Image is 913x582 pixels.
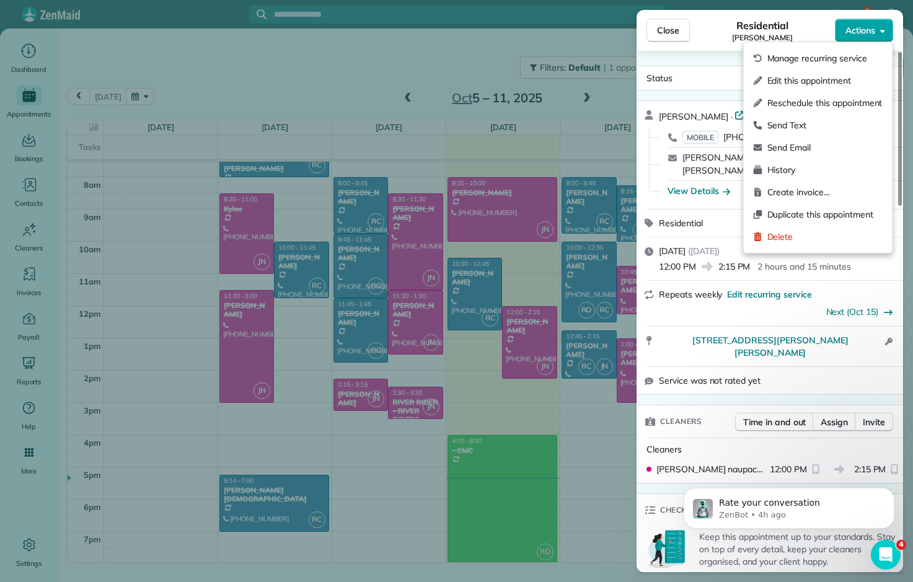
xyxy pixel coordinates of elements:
span: Residential [736,18,789,33]
span: Reschedule this appointment [767,97,883,109]
span: 12:00 PM [659,260,696,273]
span: Status [646,73,673,84]
button: Time in and out [735,413,814,431]
span: [DATE] [659,245,686,257]
button: Assign [813,413,856,431]
span: Edit recurring service [727,288,811,301]
span: Edit this appointment [767,74,883,87]
span: Actions [845,24,875,37]
span: Cleaners [660,415,702,428]
span: Service was not rated yet [659,374,761,387]
span: · [728,112,735,121]
span: Repeats weekly [659,289,722,300]
button: Close [646,19,690,42]
span: Duplicate this appointment [767,208,883,221]
span: MOBILE [682,131,718,144]
span: [PERSON_NAME] [659,111,728,122]
span: History [767,164,883,176]
span: [PERSON_NAME] naupac [PERSON_NAME] Naupac [656,463,765,475]
button: View Details [668,185,730,197]
span: Time in and out [743,416,806,428]
span: Send Email [767,141,883,154]
span: Delete [767,231,883,243]
button: Invite [855,413,893,431]
iframe: Intercom notifications message [665,462,913,549]
p: 2 hours and 15 minutes [757,260,850,273]
button: Next (Oct 15) [826,306,894,318]
span: Manage recurring service [767,52,883,64]
button: Open access information [881,334,896,349]
span: Assign [821,416,848,428]
span: ( [DATE] ) [688,245,720,257]
span: Close [657,24,679,37]
a: MOBILE[PHONE_NUMBER] [682,131,800,143]
span: Send Text [767,119,883,131]
a: [STREET_ADDRESS][PERSON_NAME][PERSON_NAME] [659,334,881,359]
a: [PERSON_NAME][EMAIL_ADDRESS][PERSON_NAME][DOMAIN_NAME] [682,152,827,176]
span: Invite [863,416,885,428]
span: [PERSON_NAME] [732,33,793,43]
span: Cleaners [646,444,682,455]
iframe: Intercom live chat [871,540,901,570]
p: Keep this appointment up to your standards. Stay on top of every detail, keep your cleaners organ... [699,531,896,568]
span: 4 [896,540,906,550]
span: 2:15 PM [718,260,751,273]
span: Checklist [660,504,703,516]
a: Open profile [734,108,800,121]
a: Next (Oct 15) [826,306,879,317]
span: Create invoice… [767,186,883,198]
span: Residential [659,218,703,229]
span: [PHONE_NUMBER] [723,131,800,143]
